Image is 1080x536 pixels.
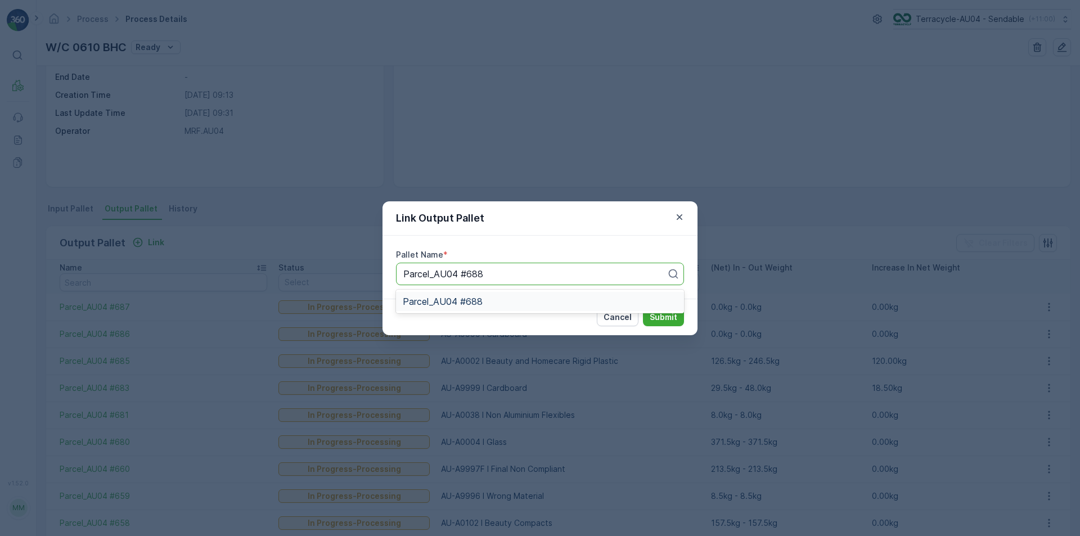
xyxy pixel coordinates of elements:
p: Link Output Pallet [396,210,484,226]
button: Submit [643,308,684,326]
span: Parcel_AU04 #688 [403,296,483,307]
label: Pallet Name [396,250,443,259]
p: Cancel [604,312,632,323]
button: Cancel [597,308,638,326]
p: Submit [650,312,677,323]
